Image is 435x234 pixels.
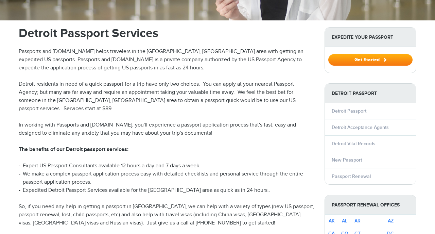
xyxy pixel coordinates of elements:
[19,146,128,153] strong: The benefits of our Detroit passport services:
[332,124,389,130] a: Detroit Acceptance Agents
[19,162,314,170] li: Expert US Passport Consultants available 12 hours a day and 7 days a week.
[332,141,376,147] a: Detroit Vital Records
[332,157,362,163] a: New Passport
[332,108,366,114] a: Detroit Passport
[19,121,314,137] p: In working with Passports and [DOMAIN_NAME], you'll experience a passport application process tha...
[329,218,335,224] a: AK
[325,28,416,47] strong: Expedite Your Passport
[354,218,361,224] a: AR
[19,170,314,186] li: We make a complex passport application process easy with detailed checklists and personal service...
[388,218,394,224] a: AZ
[342,218,347,224] a: AL
[328,57,413,62] a: Get Started
[328,54,413,66] button: Get Started
[19,186,314,195] li: Expedited Detroit Passport Services available for the [GEOGRAPHIC_DATA] area as quick as in 24 ho...
[332,173,371,179] a: Passport Renewal
[325,84,416,103] strong: Detroit Passport
[19,203,314,227] p: So, if you need any help in getting a passport in [GEOGRAPHIC_DATA], we can help with a variety o...
[19,27,314,39] h1: Detroit Passport Services
[19,80,314,113] p: Detroit residents in need of a quick passport for a trip have only two choices. You can apply at ...
[325,195,416,215] strong: Passport Renewal Offices
[19,48,314,72] p: Passports and [DOMAIN_NAME] helps travelers in the [GEOGRAPHIC_DATA], [GEOGRAPHIC_DATA] area with...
